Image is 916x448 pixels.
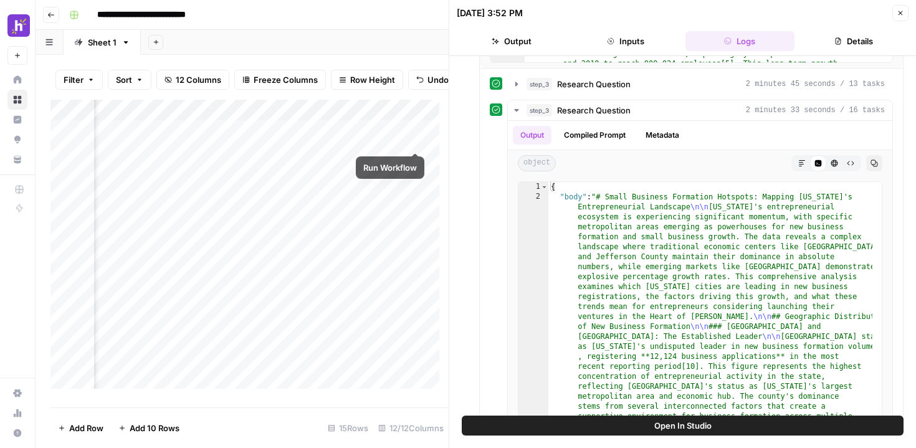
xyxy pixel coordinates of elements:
[427,74,449,86] span: Undo
[64,30,141,55] a: Sheet 1
[746,105,885,116] span: 2 minutes 33 seconds / 16 tasks
[508,74,892,94] button: 2 minutes 45 seconds / 13 tasks
[130,422,179,434] span: Add 10 Rows
[513,126,551,145] button: Output
[7,150,27,169] a: Your Data
[7,110,27,130] a: Insights
[254,74,318,86] span: Freeze Columns
[408,70,457,90] button: Undo
[638,126,687,145] button: Metadata
[111,418,187,438] button: Add 10 Rows
[527,78,552,90] span: step_3
[508,100,892,120] button: 2 minutes 33 seconds / 16 tasks
[64,74,83,86] span: Filter
[508,121,892,432] div: 2 minutes 33 seconds / 16 tasks
[457,7,523,19] div: [DATE] 3:52 PM
[234,70,326,90] button: Freeze Columns
[7,10,27,41] button: Workspace: Homebase
[176,74,221,86] span: 12 Columns
[457,31,566,51] button: Output
[88,36,117,49] div: Sheet 1
[7,130,27,150] a: Opportunities
[557,104,631,117] span: Research Question
[518,155,556,171] span: object
[331,70,403,90] button: Row Height
[685,31,794,51] button: Logs
[527,104,552,117] span: step_3
[156,70,229,90] button: 12 Columns
[350,74,395,86] span: Row Height
[518,182,548,192] div: 1
[50,418,111,438] button: Add Row
[108,70,151,90] button: Sort
[556,126,633,145] button: Compiled Prompt
[571,31,680,51] button: Inputs
[7,383,27,403] a: Settings
[7,423,27,443] button: Help + Support
[363,161,417,174] div: Run Workflow
[557,78,631,90] span: Research Question
[323,418,373,438] div: 15 Rows
[799,31,909,51] button: Details
[116,74,132,86] span: Sort
[7,14,30,37] img: Homebase Logo
[7,90,27,110] a: Browse
[373,418,449,438] div: 12/12 Columns
[55,70,103,90] button: Filter
[7,70,27,90] a: Home
[541,182,548,192] span: Toggle code folding, rows 1 through 29
[462,416,904,436] button: Open In Studio
[7,403,27,423] a: Usage
[746,79,885,90] span: 2 minutes 45 seconds / 13 tasks
[654,419,712,432] span: Open In Studio
[69,422,103,434] span: Add Row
